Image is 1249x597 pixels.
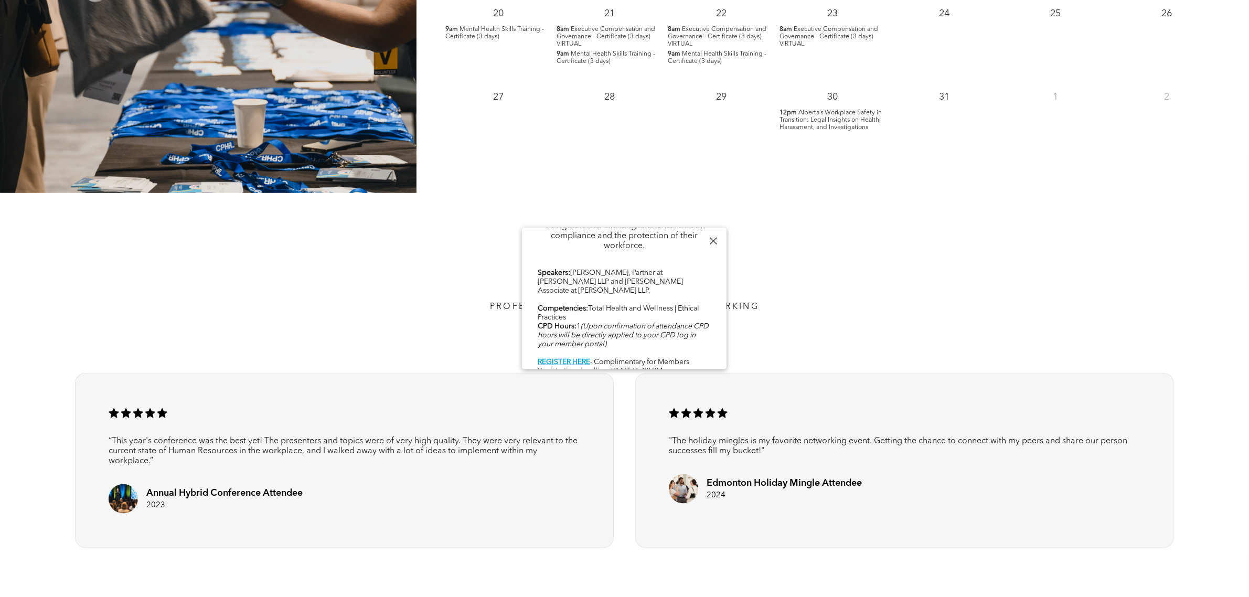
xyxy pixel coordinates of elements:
span: Executive Compensation and Governance - Certificate (3 days) VIRTUAL [780,26,878,47]
span: Mental Health Skills Training - Certificate (3 days) [668,51,767,65]
p: 31 [935,88,954,106]
span: 12pm [780,109,797,116]
p: 23 [823,4,842,23]
p: 30 [823,88,842,106]
span: 2024 [707,492,725,499]
p: 28 [600,88,619,106]
span: PROFESSIONAL DEVELOPMENT AND NETWORKING [490,303,759,311]
span: "The holiday mingles is my favorite networking event. Getting the chance to connect with my peers... [669,437,1127,455]
span: 2023 [146,502,165,509]
p: 25 [1046,4,1065,23]
span: “This year's conference was the best yet! The presenters and topics were of very high quality. Th... [109,437,578,465]
p: 27 [489,88,508,106]
span: 9am [445,26,458,33]
p: 26 [1158,4,1177,23]
b: Speakers: [538,269,570,276]
span: Mental Health Skills Training - Certificate (3 days) [445,26,544,40]
p: 1 [1046,88,1065,106]
p: 24 [935,4,954,23]
i: (Upon confirmation of attendance CPD hours will be directly applied to your CPD log in your membe... [538,323,709,348]
span: Executive Compensation and Governance - Certificate (3 days) VIRTUAL [668,26,767,47]
b: Competencies: [538,305,588,312]
a: REGISTER HERE [538,358,590,366]
p: 20 [489,4,508,23]
span: 8am [557,26,569,33]
span: Edmonton Holiday Mingle Attendee [707,478,862,488]
span: 9am [557,50,569,58]
span: 8am [780,26,792,33]
span: Alberta’s Workplace Safety in Transition: Legal Insights on Health, Harassment, and Investigations [780,110,882,131]
p: 2 [1158,88,1177,106]
p: 21 [600,4,619,23]
span: 9am [668,50,681,58]
span: Annual Hybrid Conference Attendee [146,488,303,498]
b: CPD Hours: [538,323,577,330]
p: 29 [712,88,731,106]
span: Mental Health Skills Training - Certificate (3 days) [557,51,655,65]
span: Executive Compensation and Governance - Certificate (3 days) VIRTUAL [557,26,655,47]
p: 22 [712,4,731,23]
span: 8am [668,26,681,33]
